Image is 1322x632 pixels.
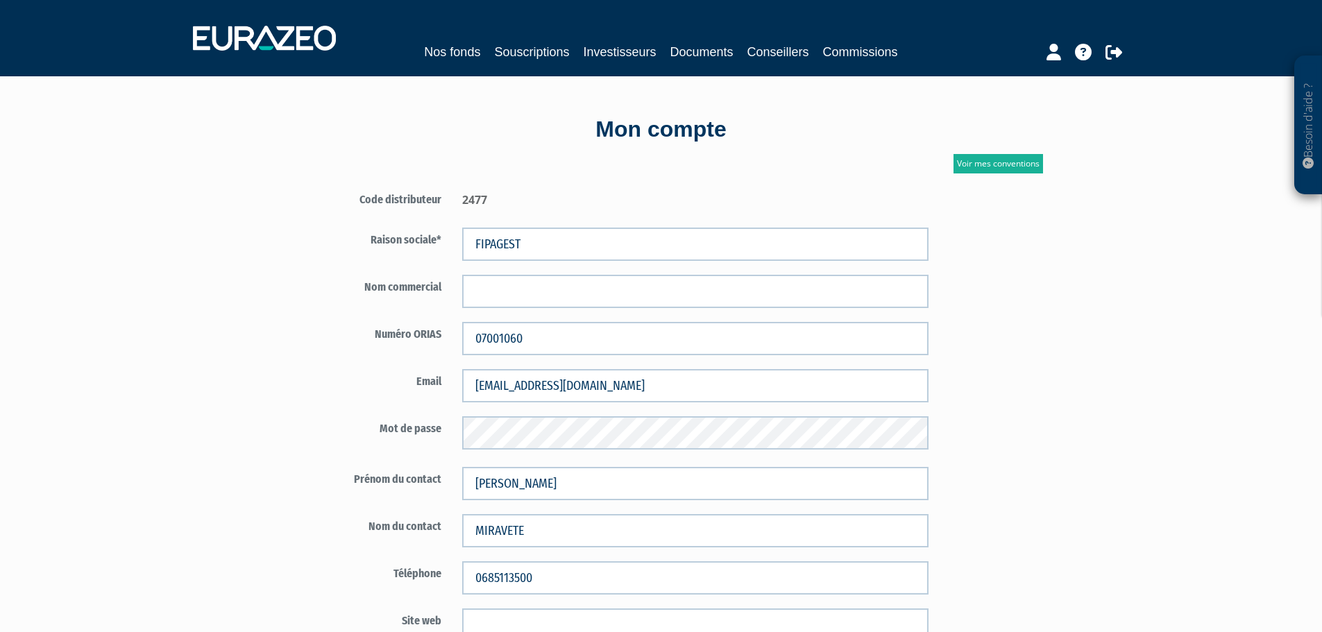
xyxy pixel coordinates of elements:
label: Site web [290,608,452,629]
label: Téléphone [290,561,452,582]
a: Nos fonds [424,42,480,62]
label: Nom du contact [290,514,452,535]
a: Investisseurs [583,42,656,62]
img: 1732889491-logotype_eurazeo_blanc_rvb.png [193,26,336,51]
label: Prénom du contact [290,467,452,488]
label: Mot de passe [290,416,452,437]
a: Conseillers [747,42,809,62]
label: Nom commercial [290,275,452,296]
div: 2477 [452,187,939,208]
a: Voir mes conventions [954,154,1043,173]
a: Documents [670,42,734,62]
label: Code distributeur [290,187,452,208]
a: Souscriptions [494,42,569,62]
a: Commissions [823,42,898,62]
div: Mon compte [266,114,1057,146]
label: Email [290,369,452,390]
label: Raison sociale* [290,228,452,248]
label: Numéro ORIAS [290,322,452,343]
p: Besoin d'aide ? [1300,63,1316,188]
